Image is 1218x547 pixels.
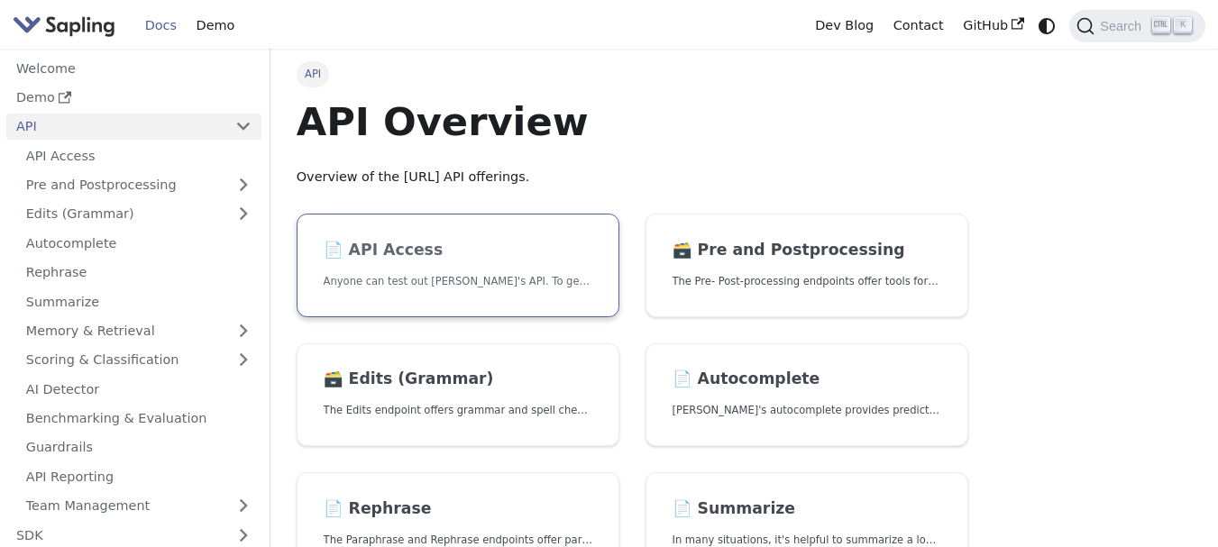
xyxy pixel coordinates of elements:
[324,499,593,519] h2: Rephrase
[324,241,593,260] h2: API Access
[16,347,261,373] a: Scoring & Classification
[324,402,593,419] p: The Edits endpoint offers grammar and spell checking.
[16,172,261,198] a: Pre and Postprocessing
[1034,13,1060,39] button: Switch between dark and light mode (currently system mode)
[16,406,261,432] a: Benchmarking & Evaluation
[297,214,619,317] a: 📄️ API AccessAnyone can test out [PERSON_NAME]'s API. To get started with the API, simply:
[884,12,954,40] a: Contact
[16,493,261,519] a: Team Management
[16,463,261,489] a: API Reporting
[16,142,261,169] a: API Access
[297,343,619,447] a: 🗃️ Edits (Grammar)The Edits endpoint offers grammar and spell checking.
[16,434,261,460] a: Guardrails
[297,61,968,87] nav: Breadcrumbs
[297,97,968,146] h1: API Overview
[673,369,942,389] h2: Autocomplete
[1069,10,1204,42] button: Search (Ctrl+K)
[13,13,115,39] img: Sapling.ai
[6,85,261,111] a: Demo
[16,288,261,315] a: Summarize
[297,61,330,87] span: API
[6,55,261,81] a: Welcome
[13,13,122,39] a: Sapling.ai
[324,273,593,290] p: Anyone can test out Sapling's API. To get started with the API, simply:
[673,273,942,290] p: The Pre- Post-processing endpoints offer tools for preparing your text data for ingestation as we...
[16,376,261,402] a: AI Detector
[16,318,261,344] a: Memory & Retrieval
[646,343,968,447] a: 📄️ Autocomplete[PERSON_NAME]'s autocomplete provides predictions of the next few characters or words
[953,12,1033,40] a: GitHub
[646,214,968,317] a: 🗃️ Pre and PostprocessingThe Pre- Post-processing endpoints offer tools for preparing your text d...
[673,499,942,519] h2: Summarize
[673,241,942,260] h2: Pre and Postprocessing
[16,230,261,256] a: Autocomplete
[297,167,968,188] p: Overview of the [URL] API offerings.
[16,201,261,227] a: Edits (Grammar)
[16,260,261,286] a: Rephrase
[1174,17,1192,33] kbd: K
[135,12,187,40] a: Docs
[324,369,593,389] h2: Edits (Grammar)
[805,12,883,40] a: Dev Blog
[1094,19,1152,33] span: Search
[673,402,942,419] p: Sapling's autocomplete provides predictions of the next few characters or words
[187,12,244,40] a: Demo
[6,114,225,140] a: API
[225,114,261,140] button: Collapse sidebar category 'API'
